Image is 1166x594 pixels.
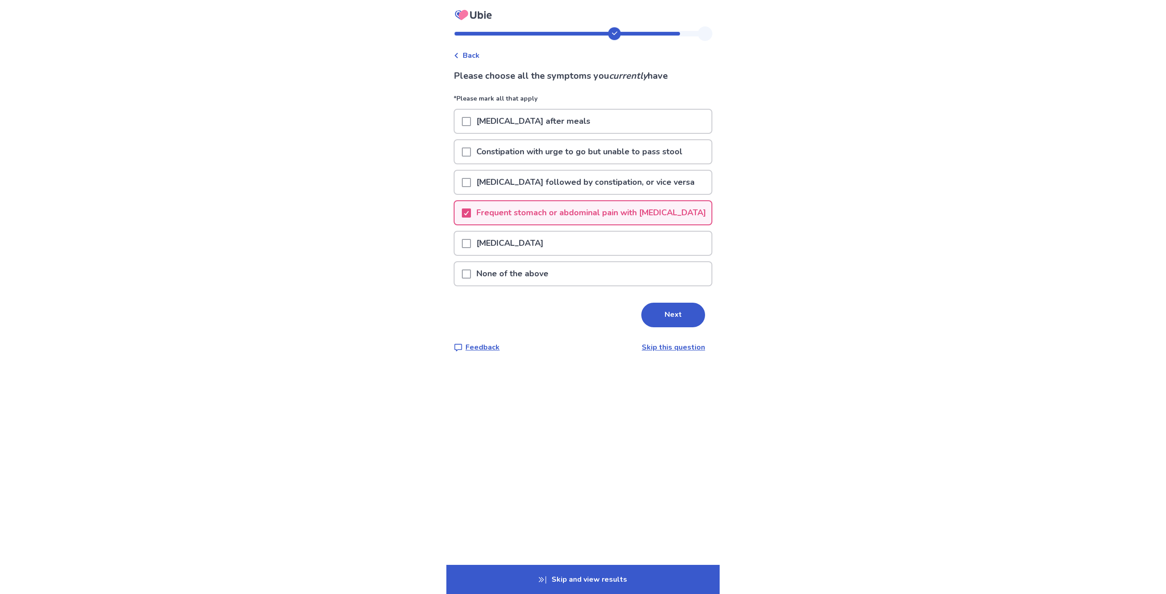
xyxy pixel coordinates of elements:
p: None of the above [471,262,554,285]
p: [MEDICAL_DATA] [471,232,549,255]
p: *Please mark all that apply [454,94,712,109]
p: [MEDICAL_DATA] after meals [471,110,596,133]
a: Feedback [454,342,500,353]
button: Next [641,303,705,327]
p: [MEDICAL_DATA] followed by constipation, or vice versa [471,171,700,194]
p: Feedback [465,342,500,353]
p: Constipation with urge to go but unable to pass stool [471,140,688,163]
p: Please choose all the symptoms you have [454,69,712,83]
p: Frequent stomach or abdominal pain with [MEDICAL_DATA] [471,201,711,224]
span: Back [463,50,480,61]
a: Skip this question [642,342,705,352]
p: Skip and view results [446,565,720,594]
i: currently [609,70,648,82]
